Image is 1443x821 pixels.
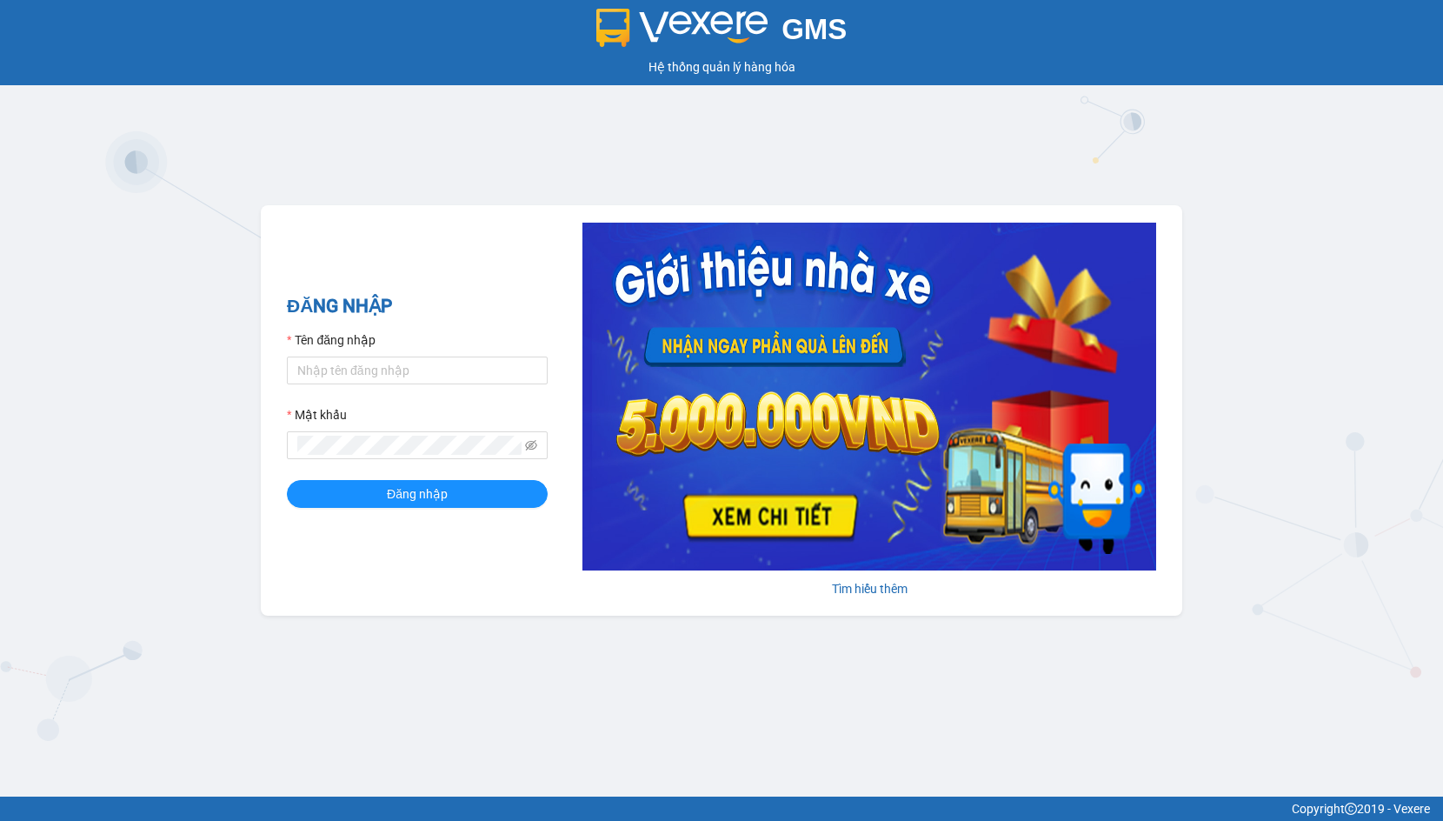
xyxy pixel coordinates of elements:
[13,799,1430,818] div: Copyright 2019 - Vexere
[781,13,847,45] span: GMS
[287,330,376,350] label: Tên đăng nhập
[596,26,848,40] a: GMS
[297,436,522,455] input: Mật khẩu
[387,484,448,504] span: Đăng nhập
[287,292,548,321] h2: ĐĂNG NHẬP
[287,405,347,424] label: Mật khẩu
[287,480,548,508] button: Đăng nhập
[582,579,1156,598] div: Tìm hiểu thêm
[596,9,768,47] img: logo 2
[287,357,548,384] input: Tên đăng nhập
[525,439,537,451] span: eye-invisible
[1345,803,1357,815] span: copyright
[4,57,1439,77] div: Hệ thống quản lý hàng hóa
[582,223,1156,571] img: banner-0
